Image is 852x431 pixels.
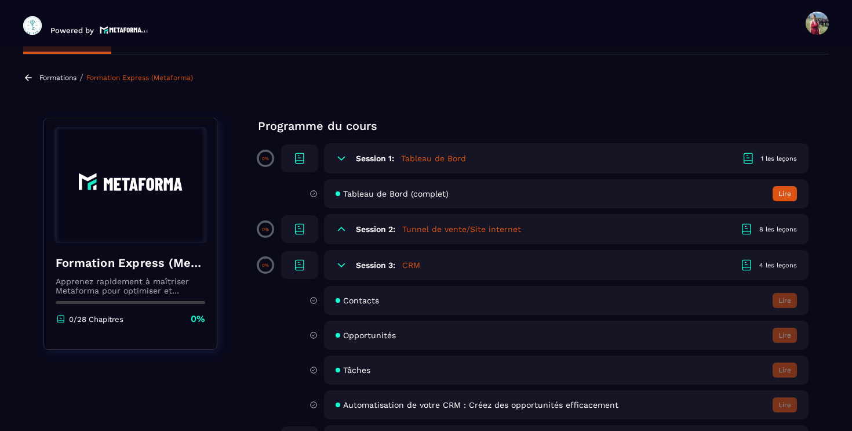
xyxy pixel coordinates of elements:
span: Tâches [343,365,370,375]
p: 0% [262,227,269,232]
h5: Tunnel de vente/Site internet [402,223,521,235]
button: Lire [773,363,797,378]
h6: Session 1: [356,154,394,163]
span: Automatisation de votre CRM : Créez des opportunités efficacement [343,400,618,410]
div: 1 les leçons [761,154,797,163]
h6: Session 2: [356,224,395,234]
p: 0% [262,156,269,161]
p: 0/28 Chapitres [69,315,123,324]
h6: Session 3: [356,260,395,270]
img: banner [53,127,208,243]
button: Lire [773,186,797,201]
div: 8 les leçons [759,225,797,234]
img: logo-branding [23,16,42,35]
button: Lire [773,397,797,412]
span: Opportunités [343,331,396,340]
p: Powered by [50,26,94,35]
a: Formations [39,74,77,82]
h5: Tableau de Bord [401,153,466,164]
button: Lire [773,328,797,343]
p: Apprenez rapidement à maîtriser Metaforma pour optimiser et automatiser votre business. 🚀 [56,277,205,295]
span: Contacts [343,296,379,305]
button: Lire [773,293,797,308]
img: logo [100,25,148,35]
div: 4 les leçons [759,261,797,270]
span: / [79,72,83,83]
p: 0% [262,263,269,268]
p: Programme du cours [258,118,809,134]
h4: Formation Express (Metaforma) [56,255,205,271]
p: 0% [191,313,205,325]
h5: CRM [402,259,420,271]
span: Tableau de Bord (complet) [343,189,449,198]
a: Formation Express (Metaforma) [86,74,193,82]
